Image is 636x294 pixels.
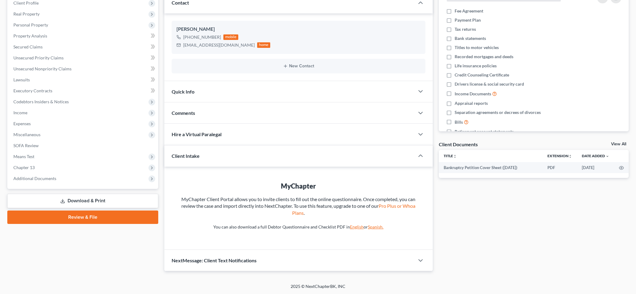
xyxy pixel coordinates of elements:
a: Unsecured Nonpriority Claims [9,63,158,74]
span: Drivers license & social security card [455,81,524,87]
span: Income [13,110,27,115]
span: Bills [455,119,463,125]
a: Review & File [7,211,158,224]
span: Lawsuits [13,77,30,82]
span: Comments [172,110,195,116]
span: Secured Claims [13,44,43,49]
span: Chapter 13 [13,165,35,170]
button: New Contact [176,64,421,69]
div: [PERSON_NAME] [176,26,421,33]
p: You can also download a full Debtor Questionnaire and Checklist PDF in or [176,224,421,230]
span: Separation agreements or decrees of divorces [455,109,541,115]
span: SOFA Review [13,143,39,148]
a: English [350,224,364,229]
span: Means Test [13,154,34,159]
div: mobile [223,34,239,40]
div: [PHONE_NUMBER] [183,34,221,40]
span: Client Profile [13,0,39,5]
a: Lawsuits [9,74,158,85]
span: Miscellaneous [13,132,40,137]
span: Life insurance policies [455,63,497,69]
a: Secured Claims [9,41,158,52]
span: Appraisal reports [455,100,488,106]
span: Tax returns [455,26,476,32]
i: unfold_more [453,154,457,158]
a: Spanish. [368,224,383,229]
i: unfold_more [568,154,572,158]
div: home [257,42,271,48]
span: Credit Counseling Certificate [455,72,509,78]
span: Income Documents [455,91,491,97]
span: Hire a Virtual Paralegal [172,131,222,137]
span: Quick Info [172,89,194,94]
a: Unsecured Priority Claims [9,52,158,63]
span: Titles to motor vehicles [455,44,499,51]
a: View All [611,142,626,146]
span: Personal Property [13,22,48,27]
span: Fee Agreement [455,8,483,14]
span: Real Property [13,11,40,16]
span: Recorded mortgages and deeds [455,54,513,60]
span: Unsecured Nonpriority Claims [13,66,72,71]
span: Additional Documents [13,176,56,181]
span: Property Analysis [13,33,47,38]
span: Codebtors Insiders & Notices [13,99,69,104]
i: expand_more [606,154,609,158]
span: Executory Contracts [13,88,52,93]
div: Client Documents [439,141,478,147]
td: Bankruptcy Petition Cover Sheet ([DATE]) [439,162,543,173]
a: SOFA Review [9,140,158,151]
span: Payment Plan [455,17,481,23]
a: Titleunfold_more [444,154,457,158]
span: Unsecured Priority Claims [13,55,64,60]
td: [DATE] [577,162,614,173]
span: Retirement account statements [455,129,514,135]
span: NextMessage: Client Text Notifications [172,257,257,263]
span: MyChapter Client Portal allows you to invite clients to fill out the online questionnaire. Once c... [181,196,415,216]
div: [EMAIL_ADDRESS][DOMAIN_NAME] [183,42,255,48]
span: Expenses [13,121,31,126]
a: Property Analysis [9,30,158,41]
td: PDF [543,162,577,173]
a: Extensionunfold_more [547,154,572,158]
div: MyChapter [176,181,421,191]
a: Executory Contracts [9,85,158,96]
span: Bank statements [455,35,486,41]
a: Date Added expand_more [582,154,609,158]
a: Download & Print [7,194,158,208]
span: Client Intake [172,153,200,159]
